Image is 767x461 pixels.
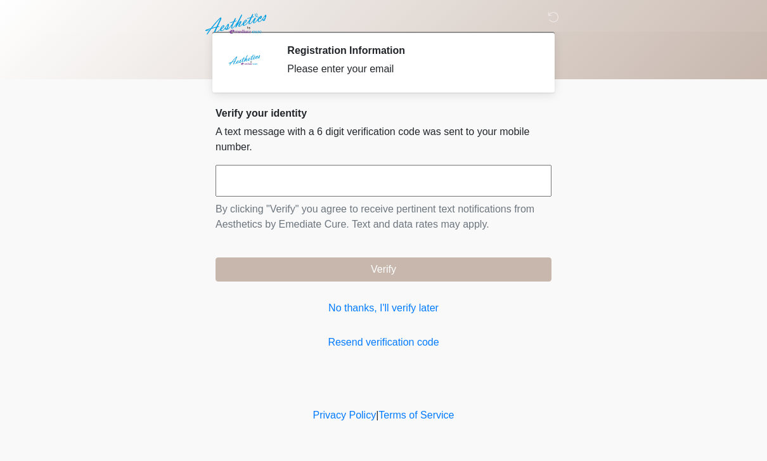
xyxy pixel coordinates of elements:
p: By clicking "Verify" you agree to receive pertinent text notifications from Aesthetics by Emediat... [216,202,551,232]
button: Verify [216,257,551,282]
a: Terms of Service [378,410,454,420]
a: No thanks, I'll verify later [216,301,551,316]
img: Agent Avatar [225,44,263,82]
h2: Verify your identity [216,107,551,119]
a: | [376,410,378,420]
a: Resend verification code [216,335,551,350]
div: Please enter your email [287,62,532,77]
a: Privacy Policy [313,410,377,420]
h2: Registration Information [287,44,532,56]
img: Aesthetics by Emediate Cure Logo [203,10,272,39]
p: A text message with a 6 digit verification code was sent to your mobile number. [216,124,551,155]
